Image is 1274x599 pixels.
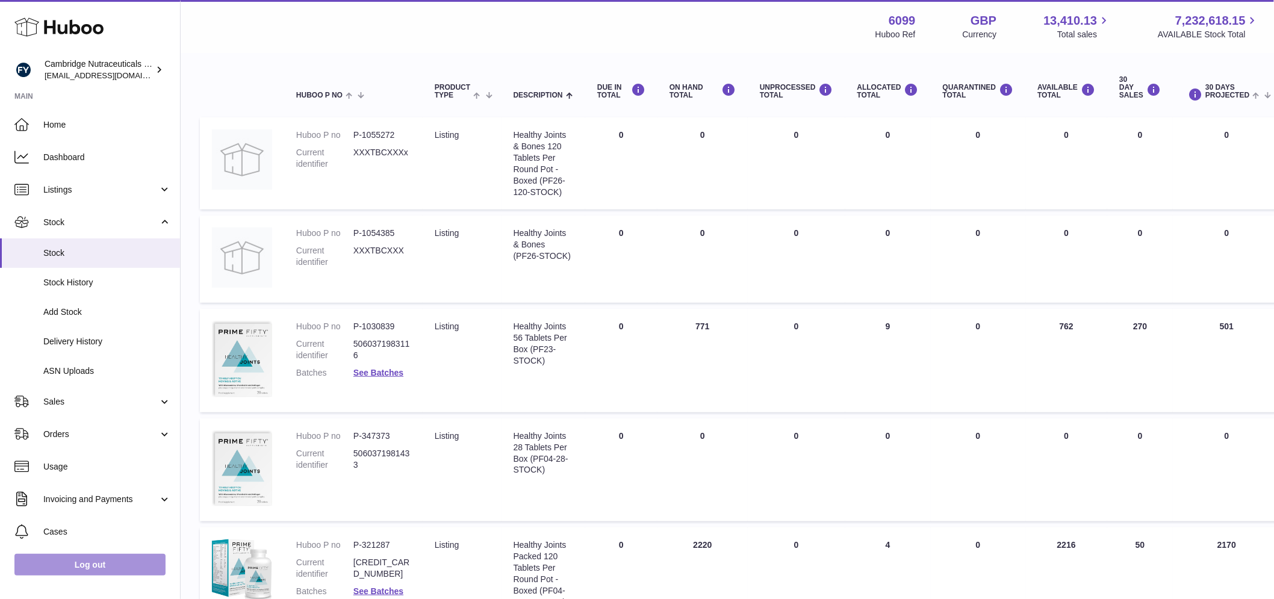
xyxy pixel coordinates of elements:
div: ON HAND Total [670,83,736,99]
dt: Current identifier [296,338,353,361]
div: Currency [963,29,997,40]
span: listing [435,321,459,331]
span: Stock History [43,277,171,288]
dt: Batches [296,367,353,379]
span: listing [435,228,459,238]
td: 0 [1107,117,1173,209]
dt: Current identifier [296,557,353,580]
span: AVAILABLE Stock Total [1158,29,1260,40]
span: 0 [976,130,981,140]
td: 771 [657,309,748,412]
dd: XXXTBCXXXx [353,147,411,170]
dd: P-1030839 [353,321,411,332]
img: huboo@camnutra.com [14,61,33,79]
div: Healthy Joints 28 Tablets Per Box (PF04-28-STOCK) [514,430,573,476]
span: 0 [976,540,981,550]
div: Healthy Joints & Bones (PF26-STOCK) [514,228,573,262]
dt: Huboo P no [296,321,353,332]
td: 0 [748,117,845,209]
div: 30 DAY SALES [1119,76,1161,100]
span: Huboo P no [296,92,343,99]
span: Dashboard [43,152,171,163]
dd: P-1054385 [353,228,411,239]
span: listing [435,130,459,140]
td: 0 [748,216,845,303]
td: 0 [1107,216,1173,303]
a: See Batches [353,586,403,596]
td: 270 [1107,309,1173,412]
img: product image [212,430,272,506]
span: Orders [43,429,158,440]
span: Cases [43,526,171,538]
span: 13,410.13 [1043,13,1097,29]
strong: 6099 [889,13,916,29]
dd: P-1055272 [353,129,411,141]
span: 0 [976,431,981,441]
dt: Current identifier [296,147,353,170]
td: 0 [1026,216,1108,303]
td: 9 [845,309,931,412]
td: 0 [585,418,657,521]
img: product image [212,129,272,190]
td: 0 [585,216,657,303]
dt: Huboo P no [296,228,353,239]
dt: Huboo P no [296,430,353,442]
div: ALLOCATED Total [857,83,919,99]
span: Sales [43,396,158,408]
td: 0 [657,418,748,521]
span: Delivery History [43,336,171,347]
span: 7,232,618.15 [1175,13,1246,29]
dd: [CREDIT_CARD_NUMBER] [353,557,411,580]
strong: GBP [971,13,996,29]
td: 0 [845,216,931,303]
dd: 5060371983116 [353,338,411,361]
td: 0 [1107,418,1173,521]
span: Product Type [435,84,470,99]
span: 0 [976,321,981,331]
dd: P-347373 [353,430,411,442]
td: 0 [1026,418,1108,521]
dt: Huboo P no [296,539,353,551]
img: product image [212,228,272,288]
span: listing [435,540,459,550]
span: Listings [43,184,158,196]
a: See Batches [353,368,403,377]
div: DUE IN TOTAL [597,83,645,99]
div: QUARANTINED Total [943,83,1014,99]
td: 0 [748,309,845,412]
dt: Current identifier [296,245,353,268]
td: 0 [657,117,748,209]
span: listing [435,431,459,441]
span: Description [514,92,563,99]
div: AVAILABLE Total [1038,83,1096,99]
dd: XXXTBCXXX [353,245,411,268]
dt: Huboo P no [296,129,353,141]
span: Total sales [1057,29,1111,40]
span: Add Stock [43,306,171,318]
a: Log out [14,554,166,576]
td: 0 [845,117,931,209]
dt: Current identifier [296,448,353,471]
span: Stock [43,247,171,259]
div: Cambridge Nutraceuticals Ltd [45,58,153,81]
span: ASN Uploads [43,365,171,377]
span: Invoicing and Payments [43,494,158,505]
span: Home [43,119,171,131]
span: 0 [976,228,981,238]
span: Usage [43,461,171,473]
dd: P-321287 [353,539,411,551]
td: 0 [657,216,748,303]
td: 0 [585,309,657,412]
span: Stock [43,217,158,228]
div: Huboo Ref [875,29,916,40]
td: 0 [748,418,845,521]
div: Healthy Joints & Bones 120 Tablets Per Round Pot - Boxed (PF26-120-STOCK) [514,129,573,197]
div: Healthy Joints 56 Tablets Per Box (PF23-STOCK) [514,321,573,367]
dd: 5060371981433 [353,448,411,471]
div: UNPROCESSED Total [760,83,833,99]
dt: Batches [296,586,353,597]
td: 0 [585,117,657,209]
img: product image [212,321,272,397]
td: 0 [845,418,931,521]
span: 30 DAYS PROJECTED [1205,84,1249,99]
